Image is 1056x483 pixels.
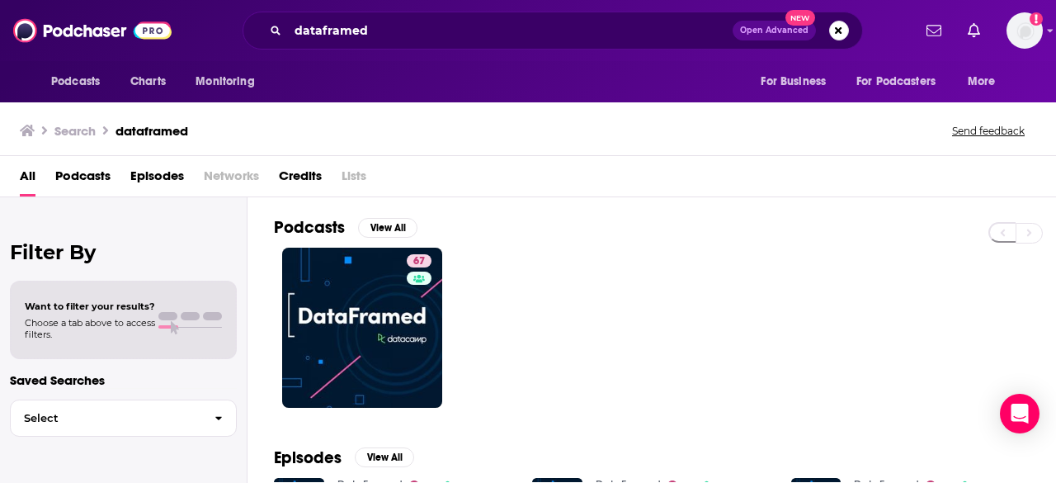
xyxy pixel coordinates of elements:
button: open menu [40,66,121,97]
a: Credits [279,163,322,197]
a: EpisodesView All [274,447,414,468]
a: All [20,163,35,197]
span: New [785,10,815,26]
a: Show notifications dropdown [920,17,948,45]
span: For Business [761,70,826,93]
span: 67 [413,253,425,270]
span: Select [11,413,201,424]
span: Podcasts [51,70,100,93]
a: Episodes [130,163,184,197]
a: 67 [282,248,442,408]
span: Networks [204,163,259,197]
h2: Episodes [274,447,342,468]
h3: Search [54,123,96,139]
a: Podcasts [55,163,111,197]
button: Send feedback [947,124,1030,138]
h3: dataframed [115,123,188,139]
span: Monitoring [196,70,254,93]
h2: Podcasts [274,217,345,238]
span: Open Advanced [740,26,808,35]
svg: Add a profile image [1030,12,1043,26]
button: Show profile menu [1006,12,1043,49]
button: Open AdvancedNew [733,21,816,40]
h2: Filter By [10,240,237,264]
button: open menu [184,66,276,97]
button: open menu [956,66,1016,97]
button: open menu [846,66,959,97]
span: For Podcasters [856,70,936,93]
a: PodcastsView All [274,217,417,238]
button: View All [355,447,414,467]
span: Choose a tab above to access filters. [25,317,155,340]
p: Saved Searches [10,372,237,388]
div: Open Intercom Messenger [1000,394,1039,433]
div: Search podcasts, credits, & more... [243,12,863,50]
span: Want to filter your results? [25,301,155,312]
span: More [968,70,996,93]
img: User Profile [1006,12,1043,49]
button: open menu [749,66,846,97]
img: Podchaser - Follow, Share and Rate Podcasts [13,15,172,46]
a: Charts [120,66,176,97]
button: Select [10,400,237,437]
a: 67 [407,254,431,268]
span: Charts [130,70,166,93]
span: Lists [342,163,366,197]
span: Logged in as megcassidy [1006,12,1043,49]
input: Search podcasts, credits, & more... [288,17,733,44]
a: Show notifications dropdown [961,17,987,45]
button: View All [358,218,417,238]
